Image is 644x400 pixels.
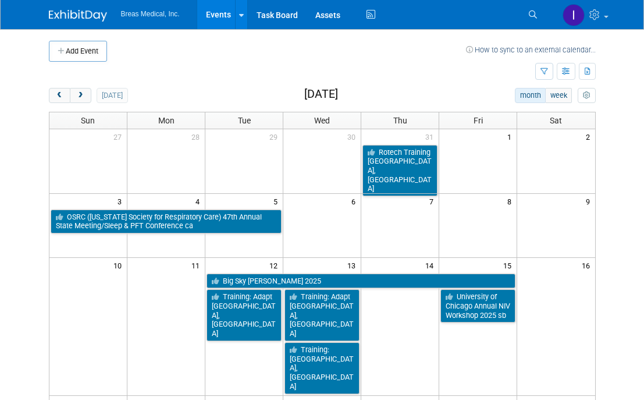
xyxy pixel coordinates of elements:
a: University of Chicago Annual NIV Workshop 2025 sb [440,289,515,323]
span: 16 [581,258,595,272]
span: 11 [190,258,205,272]
span: 12 [268,258,283,272]
button: month [515,88,546,103]
button: prev [49,88,70,103]
span: 2 [585,129,595,144]
span: 29 [268,129,283,144]
a: Training: Adapt [GEOGRAPHIC_DATA], [GEOGRAPHIC_DATA] [207,289,282,341]
span: 13 [346,258,361,272]
span: Breas Medical, Inc. [121,10,180,18]
a: OSRC ([US_STATE] Society for Respiratory Care) 47th Annual State Meeting/Sleep & PFT Conference ca [51,210,282,233]
span: 8 [506,194,517,208]
span: Sat [550,116,562,125]
span: 5 [272,194,283,208]
button: Add Event [49,41,107,62]
a: Training: Adapt [GEOGRAPHIC_DATA], [GEOGRAPHIC_DATA] [284,289,360,341]
a: Training: [GEOGRAPHIC_DATA], [GEOGRAPHIC_DATA] [284,342,360,394]
button: week [545,88,572,103]
span: 9 [585,194,595,208]
button: next [70,88,91,103]
img: ExhibitDay [49,10,107,22]
span: 7 [428,194,439,208]
i: Personalize Calendar [583,92,590,100]
span: 3 [116,194,127,208]
span: 14 [424,258,439,272]
span: Mon [158,116,175,125]
span: Thu [393,116,407,125]
span: 1 [506,129,517,144]
span: 6 [350,194,361,208]
span: Fri [474,116,483,125]
button: myCustomButton [578,88,595,103]
span: Sun [81,116,95,125]
span: 15 [502,258,517,272]
span: 10 [112,258,127,272]
span: Tue [238,116,251,125]
span: 27 [112,129,127,144]
span: 4 [194,194,205,208]
img: Inga Dolezar [563,4,585,26]
span: 30 [346,129,361,144]
a: Rotech Training [GEOGRAPHIC_DATA], [GEOGRAPHIC_DATA] [362,145,437,197]
a: How to sync to an external calendar... [466,45,596,54]
button: [DATE] [97,88,127,103]
span: Wed [314,116,330,125]
h2: [DATE] [304,88,338,101]
a: Big Sky [PERSON_NAME] 2025 [207,274,515,289]
span: 31 [424,129,439,144]
span: 28 [190,129,205,144]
